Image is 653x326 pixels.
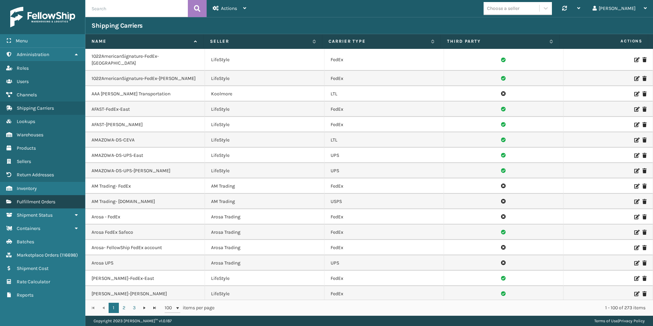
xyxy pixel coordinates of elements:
div: | [594,316,645,326]
div: 1 - 100 of 273 items [224,304,645,311]
span: Roles [17,65,29,71]
span: Channels [17,92,37,98]
td: AAA [PERSON_NAME] Transportation [85,86,205,101]
span: Fulfillment Orders [17,199,55,205]
span: 100 [165,304,175,311]
i: Delete [642,168,647,173]
span: Shipment Cost [17,266,48,271]
i: Delete [642,276,647,281]
span: Warehouses [17,132,43,138]
td: FedEx [324,49,444,71]
div: Choose a seller [487,5,519,12]
td: LifeStyle [205,148,324,163]
span: Batches [17,239,34,245]
td: Arosa FedEx Safeco [85,225,205,240]
i: Delete [642,138,647,142]
i: Delete [642,184,647,189]
td: UPS [324,148,444,163]
i: Edit [634,168,638,173]
td: Arosa Trading [205,209,324,225]
td: AMAZOWA-DS-UPS-East [85,148,205,163]
td: AM Trading- [DOMAIN_NAME] [85,194,205,209]
td: Arosa- FellowShip FedEx account [85,240,205,255]
i: Delete [642,230,647,235]
span: Shipping Carriers [17,105,54,111]
td: FedEx [324,240,444,255]
i: Edit [634,291,638,296]
span: Lookups [17,119,35,124]
td: FedEx [324,225,444,240]
i: Delete [642,76,647,81]
td: AFAST-FedEx-East [85,101,205,117]
td: LifeStyle [205,286,324,301]
td: LifeStyle [205,132,324,148]
label: Third Party [447,38,546,44]
td: Arosa - FedEx [85,209,205,225]
i: Delete [642,215,647,219]
i: Edit [634,215,638,219]
i: Edit [634,245,638,250]
i: Delete [642,153,647,158]
i: Edit [634,184,638,189]
span: Products [17,145,36,151]
i: Delete [642,245,647,250]
i: Delete [642,261,647,266]
a: 2 [119,303,129,313]
td: FedEx [324,101,444,117]
td: FedEx [324,178,444,194]
i: Edit [634,230,638,235]
span: Rate Calculator [17,279,50,285]
span: Menu [16,38,28,44]
td: UPS [324,255,444,271]
td: USPS [324,194,444,209]
i: Edit [634,276,638,281]
td: [PERSON_NAME]-FedEx-East [85,271,205,286]
td: Arosa UPS [85,255,205,271]
i: Delete [642,57,647,62]
img: logo [10,7,75,27]
i: Edit [634,138,638,142]
a: 3 [129,303,139,313]
span: Users [17,79,29,84]
i: Edit [634,107,638,112]
label: Name [92,38,191,44]
td: UPS [324,163,444,178]
span: Go to the next page [142,305,147,311]
span: Go to the last page [152,305,157,311]
i: Edit [634,76,638,81]
td: Koolmore [205,86,324,101]
td: Arosa Trading [205,255,324,271]
a: 1 [109,303,119,313]
td: FedEx [324,71,444,86]
p: Copyright 2023 [PERSON_NAME]™ v 1.0.187 [94,316,172,326]
i: Edit [634,122,638,127]
td: LifeStyle [205,101,324,117]
td: LTL [324,132,444,148]
td: [PERSON_NAME]-[PERSON_NAME] [85,286,205,301]
span: Inventory [17,186,37,191]
span: Containers [17,226,40,231]
i: Edit [634,92,638,96]
td: 1022AmericanSignature-FedEx-[GEOGRAPHIC_DATA] [85,49,205,71]
i: Delete [642,92,647,96]
td: LTL [324,86,444,101]
span: Actions [221,5,237,11]
a: Go to the last page [150,303,160,313]
i: Delete [642,107,647,112]
label: Carrier Type [329,38,428,44]
span: Marketplace Orders [17,252,59,258]
td: LifeStyle [205,49,324,71]
td: AMAZOWA-DS-UPS-[PERSON_NAME] [85,163,205,178]
i: Edit [634,153,638,158]
span: Reports [17,292,33,298]
td: FedEx [324,209,444,225]
i: Edit [634,57,638,62]
i: Delete [642,199,647,204]
i: Delete [642,291,647,296]
h3: Shipping Carriers [92,22,143,30]
span: Sellers [17,159,31,164]
label: Seller [210,38,309,44]
td: Arosa Trading [205,240,324,255]
span: Shipment Status [17,212,53,218]
td: AM Trading- FedEx [85,178,205,194]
